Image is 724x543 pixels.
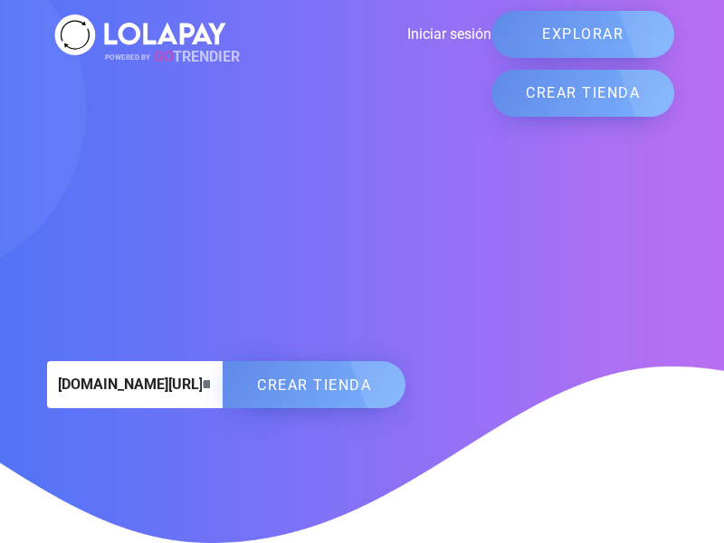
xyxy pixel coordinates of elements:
button: CREAR TIENDA [223,361,405,408]
a: CREAR TIENDA [491,70,674,117]
span: [DOMAIN_NAME][URL] [47,361,203,408]
span: TRENDIER [105,46,240,68]
span: GO [154,48,173,65]
a: EXPLORAR [491,11,674,58]
img: logo_white.svg [50,9,231,61]
a: Iniciar sesión [231,24,491,45]
span: POWERED BY [105,52,150,61]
